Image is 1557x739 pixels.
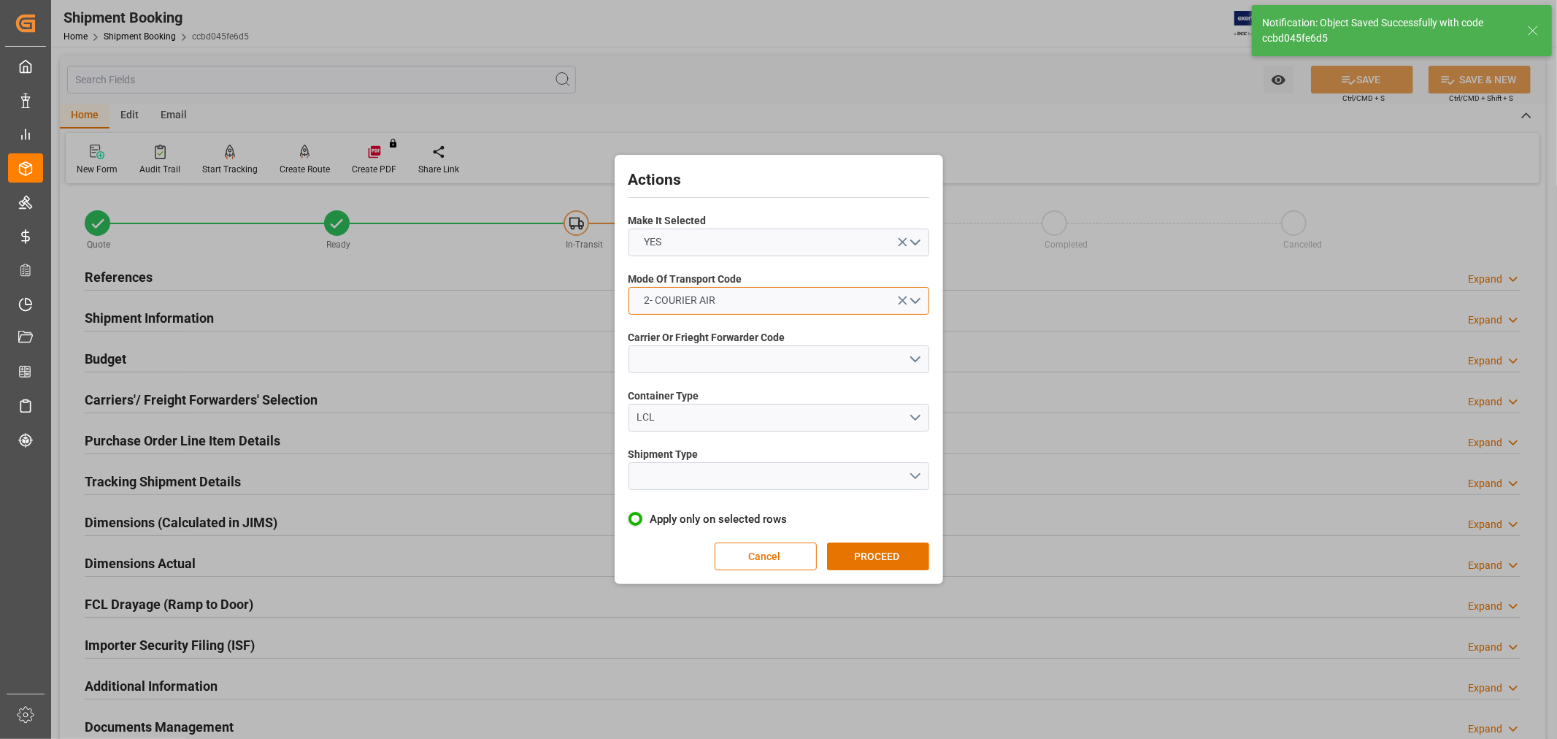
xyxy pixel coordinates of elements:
span: 2- COURIER AIR [637,293,723,308]
button: Cancel [715,543,817,570]
div: LCL [637,410,908,425]
span: Make It Selected [628,213,707,229]
span: Container Type [628,388,699,404]
button: open menu [628,229,929,256]
h2: Actions [628,169,929,192]
button: open menu [628,462,929,490]
span: YES [637,234,669,250]
button: open menu [628,287,929,315]
span: Shipment Type [628,447,699,462]
button: PROCEED [827,543,929,570]
div: Notification: Object Saved Successfully with code ccbd045fe6d5 [1262,15,1513,46]
button: open menu [628,404,929,432]
span: Carrier Or Frieght Forwarder Code [628,330,785,345]
button: open menu [628,345,929,373]
label: Apply only on selected rows [628,510,929,528]
span: Mode Of Transport Code [628,272,742,287]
